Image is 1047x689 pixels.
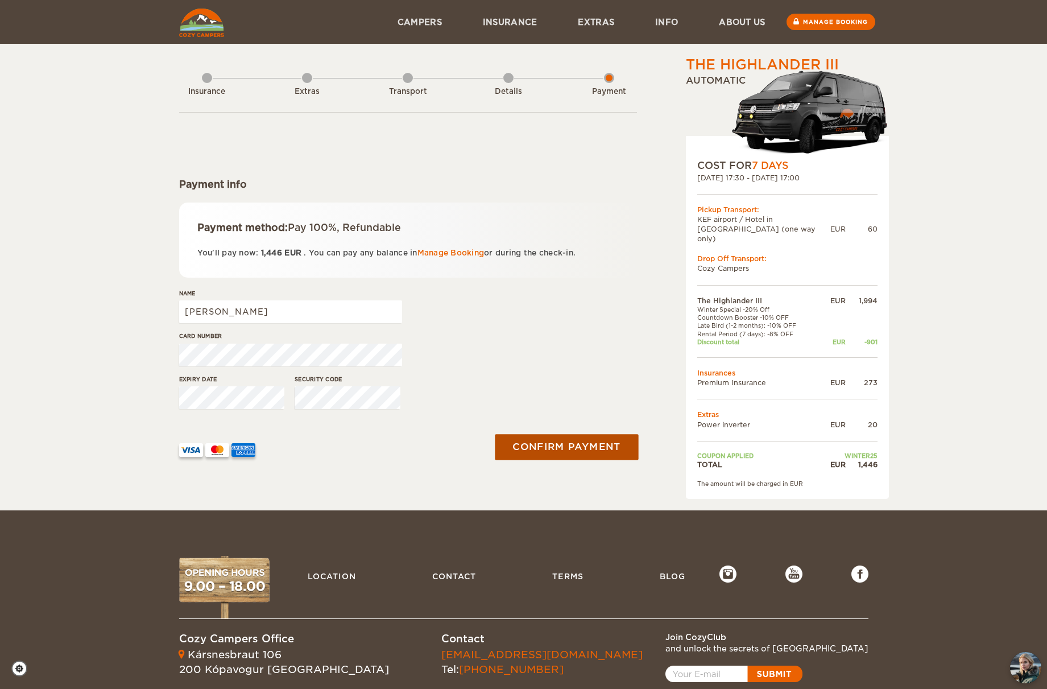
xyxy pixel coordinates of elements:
[731,65,889,159] img: stor-langur-4.png
[441,647,643,676] div: Tel:
[179,289,402,298] label: Name
[697,368,878,378] td: Insurances
[846,224,878,234] div: 60
[819,378,845,387] div: EUR
[697,173,878,183] div: [DATE] 17:30 - [DATE] 17:00
[205,443,229,457] img: mastercard
[846,338,878,346] div: -901
[697,420,820,430] td: Power inverter
[697,263,878,273] td: Cozy Campers
[697,410,878,419] td: Extras
[697,296,820,306] td: The Highlander III
[846,378,878,387] div: 273
[697,330,820,338] td: Rental Period (7 days): -8% OFF
[846,296,878,306] div: 1,994
[179,332,402,340] label: Card number
[179,178,637,191] div: Payment info
[846,420,878,430] div: 20
[665,666,802,682] a: Open popup
[231,443,255,457] img: AMEX
[495,434,639,460] button: Confirm payment
[665,632,868,643] div: Join CozyClub
[302,566,362,587] a: Location
[697,159,878,172] div: COST FOR
[819,452,877,460] td: WINTER25
[1010,652,1041,683] button: chat-button
[697,338,820,346] td: Discount total
[441,632,643,646] div: Contact
[830,224,846,234] div: EUR
[846,460,878,469] div: 1,446
[459,663,564,675] a: [PHONE_NUMBER]
[284,249,301,257] span: EUR
[686,75,889,159] div: Automatic
[819,460,845,469] div: EUR
[819,296,845,306] div: EUR
[665,643,868,654] div: and unlock the secrets of [GEOGRAPHIC_DATA]
[441,649,643,661] a: [EMAIL_ADDRESS][DOMAIN_NAME]
[11,661,35,676] a: Cookie settings
[176,86,238,97] div: Insurance
[697,378,820,387] td: Premium Insurance
[697,313,820,321] td: Countdown Booster -10% OFF
[547,566,589,587] a: Terms
[376,86,439,97] div: Transport
[197,221,619,234] div: Payment method:
[261,249,282,257] span: 1,446
[179,632,389,646] div: Cozy Campers Office
[686,55,839,75] div: The Highlander III
[276,86,338,97] div: Extras
[819,338,845,346] div: EUR
[477,86,540,97] div: Details
[697,306,820,313] td: Winter Special -20% Off
[787,14,875,30] a: Manage booking
[179,375,285,383] label: Expiry date
[295,375,400,383] label: Security code
[179,9,224,37] img: Cozy Campers
[288,222,401,233] span: Pay 100%, Refundable
[1010,652,1041,683] img: Freyja at Cozy Campers
[427,566,482,587] a: Contact
[697,321,820,329] td: Late Bird (1-2 months): -10% OFF
[179,647,389,676] div: Kársnesbraut 106 200 Kópavogur [GEOGRAPHIC_DATA]
[179,443,203,457] img: VISA
[697,205,878,214] div: Pickup Transport:
[697,214,830,244] td: KEF airport / Hotel in [GEOGRAPHIC_DATA] (one way only)
[417,249,485,257] a: Manage Booking
[697,452,820,460] td: Coupon applied
[697,480,878,488] div: The amount will be charged in EUR
[654,566,691,587] a: Blog
[819,420,845,430] div: EUR
[578,86,640,97] div: Payment
[697,254,878,263] div: Drop Off Transport:
[197,246,619,259] p: You'll pay now: . You can pay any balance in or during the check-in.
[752,160,788,171] span: 7 Days
[697,460,820,469] td: TOTAL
